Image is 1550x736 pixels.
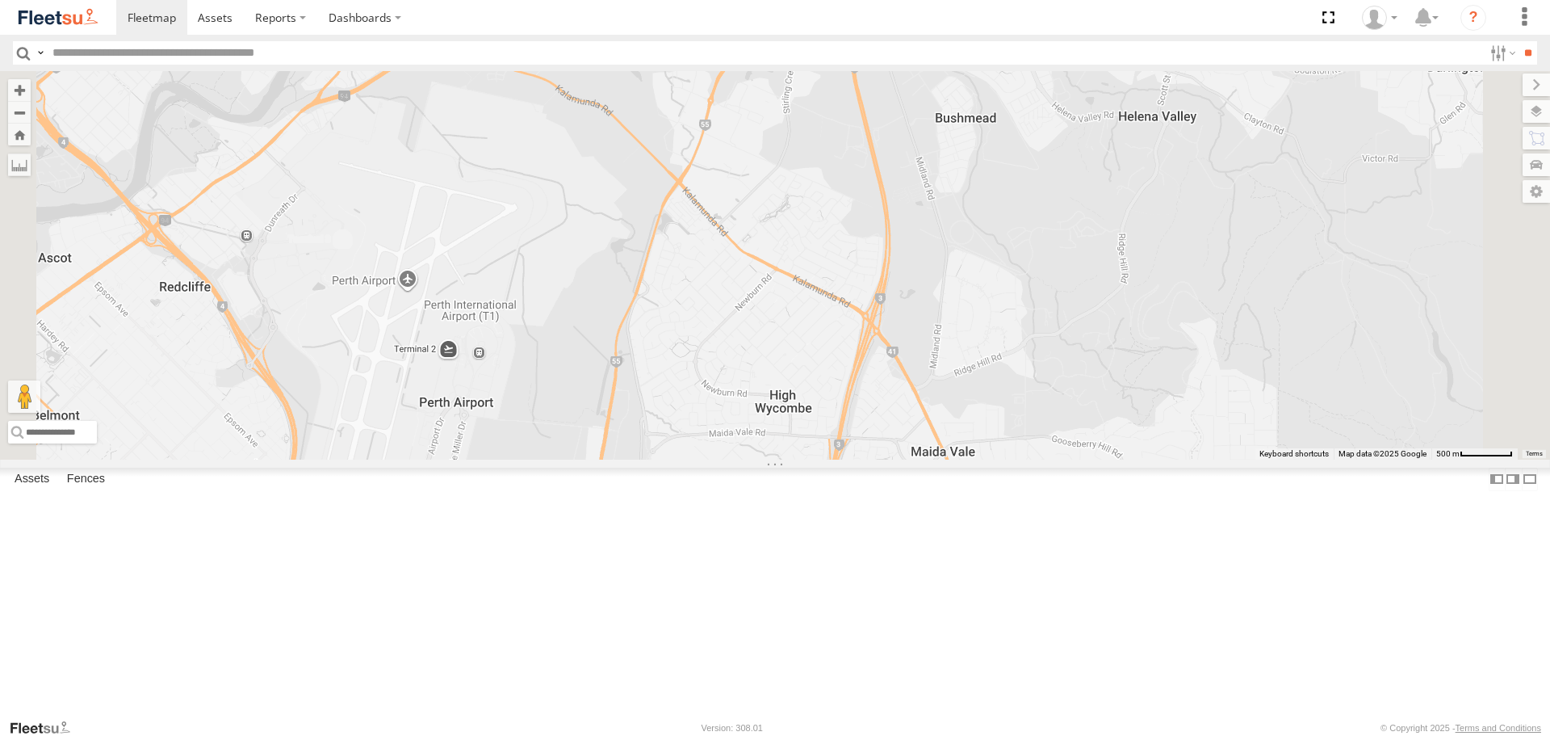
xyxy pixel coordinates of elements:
label: Map Settings [1523,180,1550,203]
label: Fences [59,469,113,491]
label: Hide Summary Table [1522,468,1538,491]
a: Visit our Website [9,720,83,736]
div: Wayne Betts [1356,6,1403,30]
button: Map Scale: 500 m per 62 pixels [1431,448,1518,460]
label: Dock Summary Table to the Right [1505,468,1521,491]
div: Version: 308.01 [702,723,763,733]
button: Zoom Home [8,124,31,145]
span: 500 m [1436,449,1460,458]
i: ? [1460,5,1486,31]
button: Keyboard shortcuts [1259,448,1329,460]
span: Map data ©2025 Google [1338,449,1426,458]
img: fleetsu-logo-horizontal.svg [16,6,100,28]
button: Zoom in [8,79,31,101]
a: Terms (opens in new tab) [1526,450,1543,456]
label: Search Query [34,41,47,65]
label: Assets [6,469,57,491]
button: Drag Pegman onto the map to open Street View [8,381,40,413]
a: Terms and Conditions [1456,723,1541,733]
button: Zoom out [8,101,31,124]
div: © Copyright 2025 - [1380,723,1541,733]
label: Dock Summary Table to the Left [1489,468,1505,491]
label: Search Filter Options [1484,41,1519,65]
label: Measure [8,154,31,176]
